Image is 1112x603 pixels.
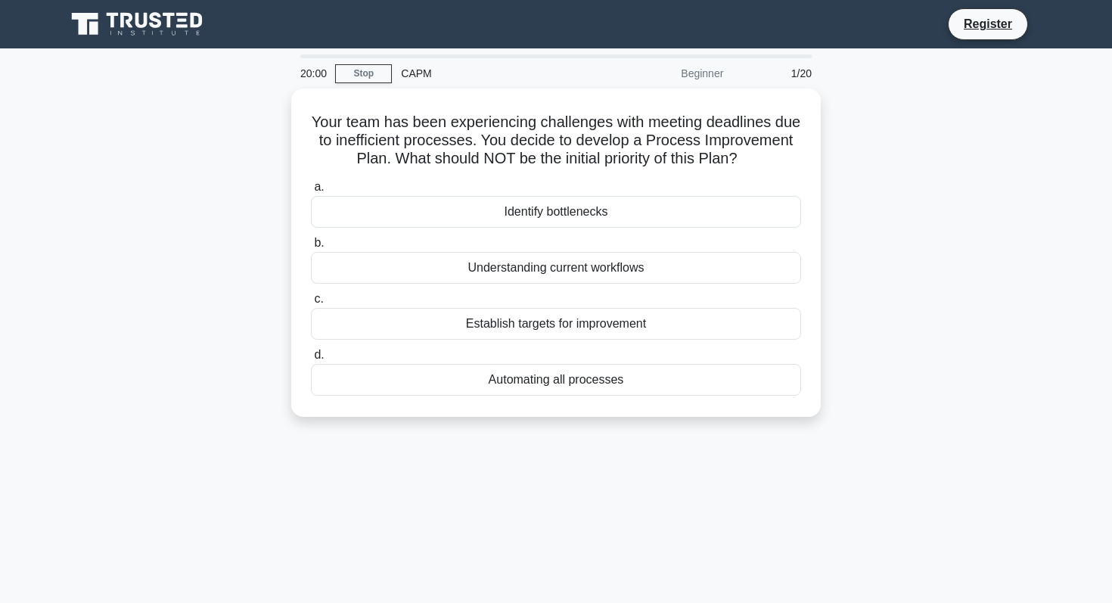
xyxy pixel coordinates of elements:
span: a. [314,180,324,193]
span: c. [314,292,323,305]
a: Stop [335,64,392,83]
div: CAPM [392,58,600,89]
div: Identify bottlenecks [311,196,801,228]
div: Beginner [600,58,732,89]
a: Register [955,14,1021,33]
div: Establish targets for improvement [311,308,801,340]
div: 20:00 [291,58,335,89]
span: d. [314,348,324,361]
span: b. [314,236,324,249]
div: Understanding current workflows [311,252,801,284]
h5: Your team has been experiencing challenges with meeting deadlines due to inefficient processes. Y... [309,113,803,169]
div: Automating all processes [311,364,801,396]
div: 1/20 [732,58,821,89]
